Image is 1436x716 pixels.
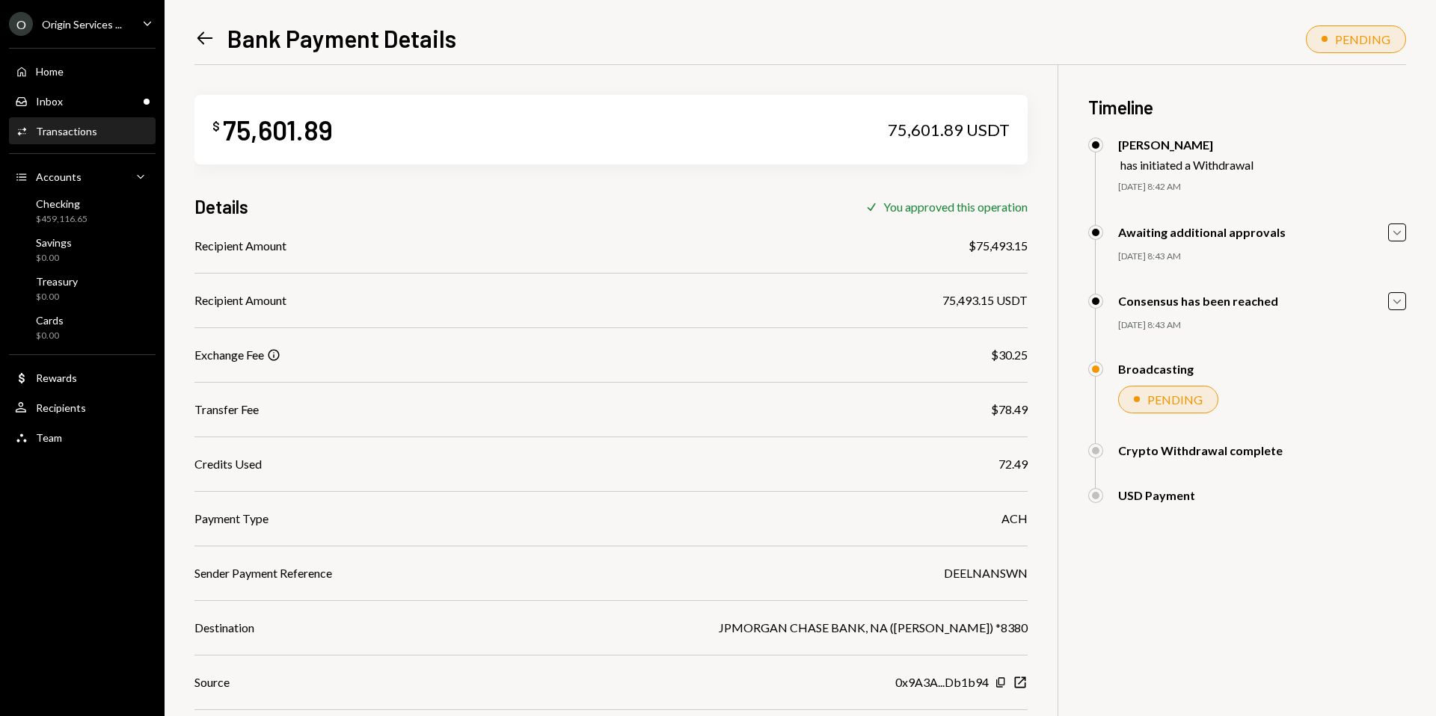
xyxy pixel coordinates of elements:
div: 75,601.89 [223,113,333,146]
div: Exchange Fee [194,346,264,364]
div: PENDING [1147,392,1203,407]
div: [DATE] 8:42 AM [1118,181,1406,194]
a: Accounts [9,163,156,190]
div: Payment Type [194,510,269,528]
a: Home [9,58,156,84]
a: Team [9,424,156,451]
div: [DATE] 8:43 AM [1118,319,1406,332]
div: Awaiting additional approvals [1118,225,1286,239]
div: Source [194,673,230,691]
div: Team [36,431,62,444]
div: 75,493.15 USDT [942,291,1028,309]
div: Home [36,65,64,78]
div: $459,116.65 [36,213,88,226]
div: $78.49 [991,401,1028,419]
div: Recipient Amount [194,291,286,309]
div: $0.00 [36,330,64,342]
div: has initiated a Withdrawal [1120,158,1254,172]
div: Checking [36,197,88,210]
div: Credits Used [194,455,262,473]
div: Savings [36,236,72,249]
div: Rewards [36,371,77,384]
div: ACH [1001,510,1028,528]
div: PENDING [1335,32,1390,46]
div: Transfer Fee [194,401,259,419]
div: O [9,12,33,36]
div: JPMORGAN CHASE BANK, NA ([PERSON_NAME]) *8380 [719,619,1028,637]
div: 72.49 [998,455,1028,473]
div: Recipient Amount [194,237,286,255]
div: 75,601.89 USDT [888,120,1010,141]
div: Inbox [36,95,63,108]
a: Checking$459,116.65 [9,193,156,229]
div: Crypto Withdrawal complete [1118,443,1283,457]
div: Destination [194,619,254,637]
div: Cards [36,314,64,327]
div: Broadcasting [1118,362,1194,376]
div: Sender Payment Reference [194,564,332,582]
a: Transactions [9,117,156,144]
div: USD Payment [1118,488,1195,502]
a: Savings$0.00 [9,232,156,268]
div: Origin Services ... [42,18,122,31]
div: $0.00 [36,291,78,303]
div: Transactions [36,125,97,138]
div: Accounts [36,170,82,183]
div: [PERSON_NAME] [1118,138,1254,152]
div: Consensus has been reached [1118,294,1278,308]
h3: Details [194,194,248,219]
a: Treasury$0.00 [9,271,156,306]
div: [DATE] 8:43 AM [1118,250,1406,263]
div: $0.00 [36,252,72,265]
h1: Bank Payment Details [227,23,456,53]
h3: Timeline [1088,95,1406,120]
a: Recipients [9,394,156,421]
a: Rewards [9,364,156,391]
div: Recipients [36,401,86,414]
div: $30.25 [991,346,1028,364]
div: Treasury [36,275,78,288]
a: Cards$0.00 [9,309,156,345]
div: $75,493.15 [969,237,1028,255]
div: You approved this operation [883,200,1028,214]
div: $ [212,119,220,134]
div: DEELNANSWN [944,564,1028,582]
a: Inbox [9,87,156,114]
div: 0x9A3A...Db1b94 [895,673,989,691]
